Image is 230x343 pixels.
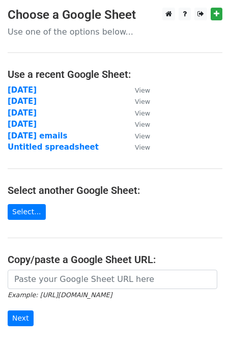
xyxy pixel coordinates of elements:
a: [DATE] [8,120,37,129]
input: Paste your Google Sheet URL here [8,270,217,289]
small: View [135,98,150,105]
a: View [125,131,150,140]
small: View [135,121,150,128]
h4: Copy/paste a Google Sheet URL: [8,253,222,266]
a: Select... [8,204,46,220]
small: View [135,144,150,151]
a: View [125,97,150,106]
small: View [135,109,150,117]
small: View [135,87,150,94]
small: Example: [URL][DOMAIN_NAME] [8,291,112,299]
a: [DATE] emails [8,131,67,140]
a: View [125,108,150,118]
a: View [125,142,150,152]
a: Untitled spreadsheet [8,142,99,152]
a: View [125,85,150,95]
a: [DATE] [8,85,37,95]
input: Next [8,310,34,326]
p: Use one of the options below... [8,26,222,37]
a: [DATE] [8,108,37,118]
a: View [125,120,150,129]
h3: Choose a Google Sheet [8,8,222,22]
a: [DATE] [8,97,37,106]
h4: Select another Google Sheet: [8,184,222,196]
h4: Use a recent Google Sheet: [8,68,222,80]
small: View [135,132,150,140]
